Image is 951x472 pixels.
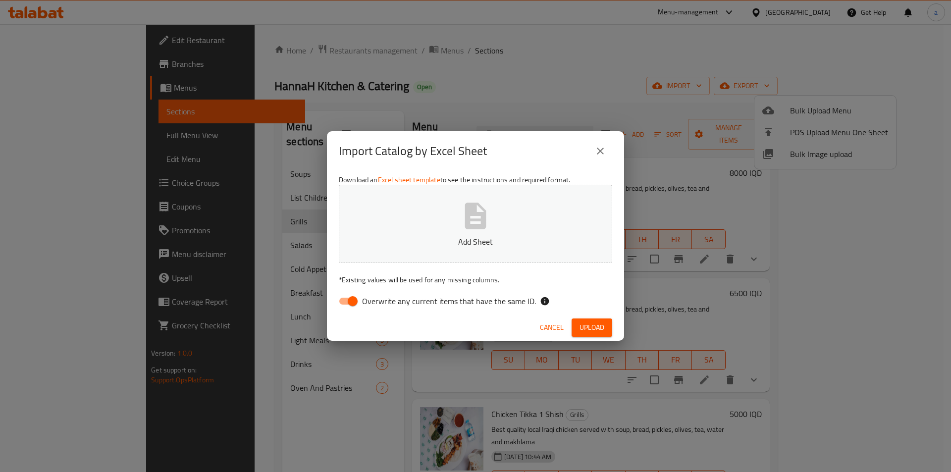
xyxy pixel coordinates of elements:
div: Download an to see the instructions and required format. [327,171,624,315]
a: Excel sheet template [378,173,440,186]
p: Add Sheet [354,236,597,248]
p: Existing values will be used for any missing columns. [339,275,612,285]
button: Add Sheet [339,185,612,263]
span: Upload [580,321,604,334]
button: close [588,139,612,163]
svg: If the overwrite option isn't selected, then the items that match an existing ID will be ignored ... [540,296,550,306]
span: Overwrite any current items that have the same ID. [362,295,536,307]
h2: Import Catalog by Excel Sheet [339,143,487,159]
span: Cancel [540,321,564,334]
button: Cancel [536,318,568,337]
button: Upload [572,318,612,337]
